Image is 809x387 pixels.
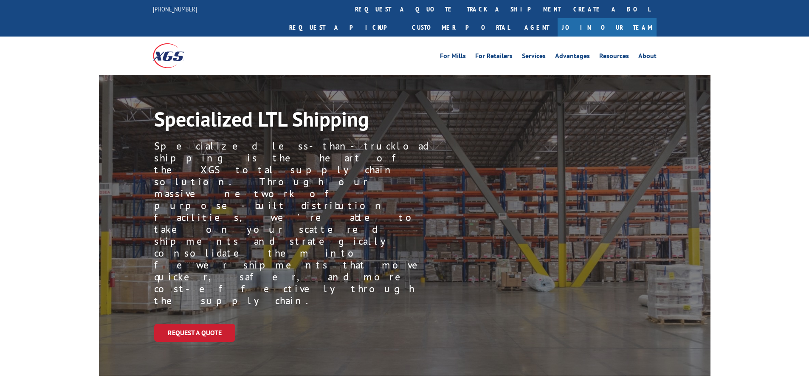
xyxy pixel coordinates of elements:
[516,18,558,37] a: Agent
[283,18,406,37] a: Request a pickup
[406,18,516,37] a: Customer Portal
[555,53,590,62] a: Advantages
[440,53,466,62] a: For Mills
[599,53,629,62] a: Resources
[154,324,235,342] a: Request a Quote
[475,53,513,62] a: For Retailers
[558,18,657,37] a: Join Our Team
[522,53,546,62] a: Services
[154,140,434,307] p: Specialized less-than-truckload shipping is the heart of the XGS total supply chain solution. Thr...
[154,109,413,133] h1: Specialized LTL Shipping
[153,5,197,13] a: [PHONE_NUMBER]
[638,53,657,62] a: About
